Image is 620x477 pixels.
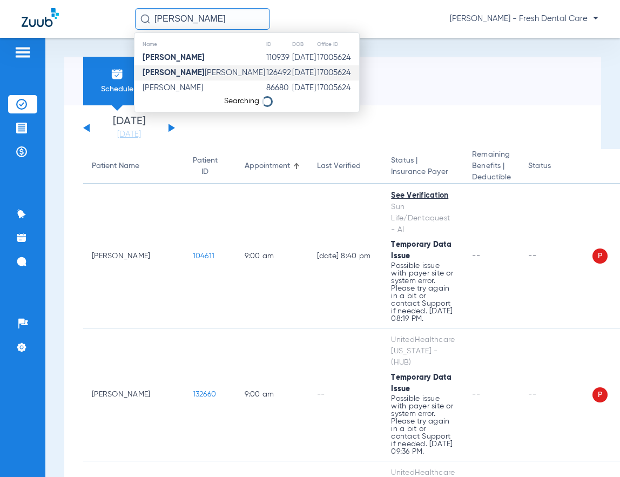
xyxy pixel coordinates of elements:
[391,166,455,178] span: Insurance Payer
[308,328,383,461] td: --
[391,262,455,323] p: Possible issue with payer site or system error. Please try again in a bit or contact Support if n...
[83,184,184,328] td: [PERSON_NAME]
[520,149,592,184] th: Status
[97,129,161,140] a: [DATE]
[292,38,316,50] th: DOB
[143,84,203,92] span: [PERSON_NAME]
[292,80,316,96] td: [DATE]
[266,38,292,50] th: ID
[134,38,266,50] th: Name
[520,184,592,328] td: --
[245,160,300,172] div: Appointment
[193,391,217,398] span: 132660
[22,8,59,27] img: Zuub Logo
[472,172,511,183] span: Deductible
[520,328,592,461] td: --
[316,80,359,96] td: 17005624
[236,184,308,328] td: 9:00 AM
[143,69,265,77] span: [PERSON_NAME]
[193,155,218,178] div: Patient ID
[317,160,374,172] div: Last Verified
[316,38,359,50] th: Office ID
[391,395,455,455] p: Possible issue with payer site or system error. Please try again in a bit or contact Support if n...
[135,8,270,30] input: Search for patients
[382,149,463,184] th: Status |
[245,160,290,172] div: Appointment
[472,252,480,260] span: --
[92,160,176,172] div: Patient Name
[391,241,451,260] span: Temporary Data Issue
[592,248,608,264] span: P
[463,149,520,184] th: Remaining Benefits |
[97,116,161,140] li: [DATE]
[316,65,359,80] td: 17005624
[308,184,383,328] td: [DATE] 8:40 PM
[391,374,451,393] span: Temporary Data Issue
[224,97,259,105] span: Searching
[592,387,608,402] span: P
[14,46,31,59] img: hamburger-icon
[266,65,292,80] td: 126492
[143,69,205,77] strong: [PERSON_NAME]
[193,155,227,178] div: Patient ID
[472,391,480,398] span: --
[391,201,455,236] div: Sun Life/Dentaquest - AI
[266,80,292,96] td: 86680
[266,50,292,65] td: 110939
[143,53,205,62] strong: [PERSON_NAME]
[92,160,139,172] div: Patient Name
[111,68,124,80] img: Schedule
[566,425,620,477] iframe: Chat Widget
[450,14,598,24] span: [PERSON_NAME] - Fresh Dental Care
[292,65,316,80] td: [DATE]
[91,84,143,95] span: Schedule
[193,252,215,260] span: 104611
[316,50,359,65] td: 17005624
[391,190,455,201] div: See Verification
[292,50,316,65] td: [DATE]
[317,160,361,172] div: Last Verified
[140,14,150,24] img: Search Icon
[391,334,455,368] div: UnitedHealthcare [US_STATE] - (HUB)
[236,328,308,461] td: 9:00 AM
[83,328,184,461] td: [PERSON_NAME]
